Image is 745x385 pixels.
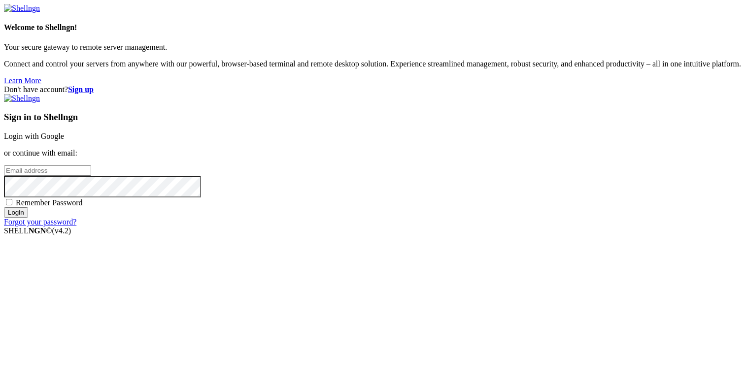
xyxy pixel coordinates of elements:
[29,226,46,235] b: NGN
[4,23,741,32] h4: Welcome to Shellngn!
[4,226,71,235] span: SHELL ©
[4,94,40,103] img: Shellngn
[4,43,741,52] p: Your secure gateway to remote server management.
[4,85,741,94] div: Don't have account?
[4,218,76,226] a: Forgot your password?
[68,85,94,94] a: Sign up
[4,207,28,218] input: Login
[52,226,71,235] span: 4.2.0
[4,4,40,13] img: Shellngn
[4,76,41,85] a: Learn More
[16,198,83,207] span: Remember Password
[6,199,12,205] input: Remember Password
[4,60,741,68] p: Connect and control your servers from anywhere with our powerful, browser-based terminal and remo...
[4,112,741,123] h3: Sign in to Shellngn
[4,149,741,158] p: or continue with email:
[4,165,91,176] input: Email address
[4,132,64,140] a: Login with Google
